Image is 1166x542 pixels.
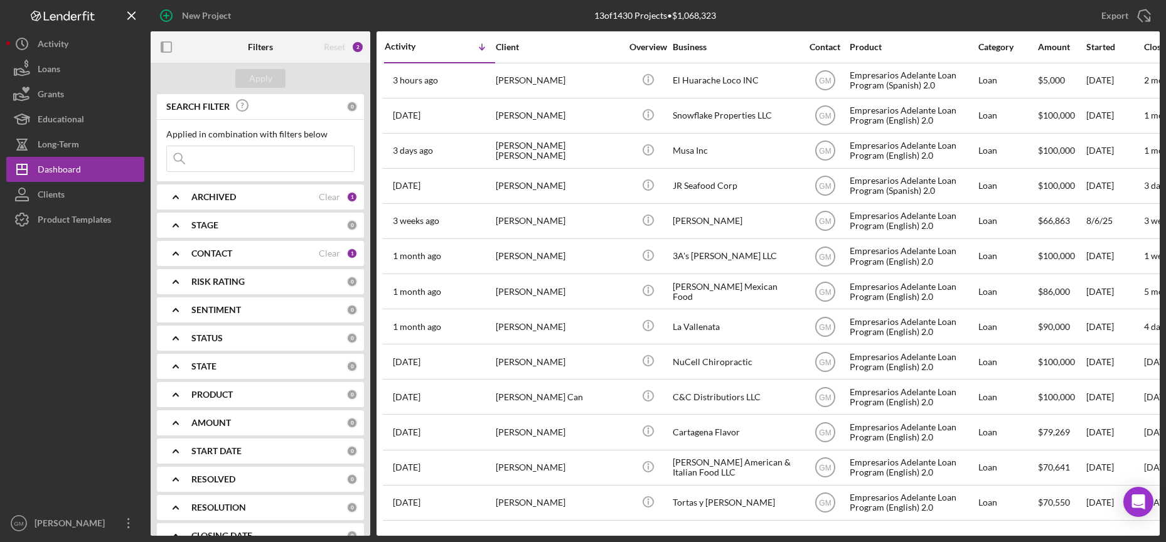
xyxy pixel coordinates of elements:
b: STATE [191,361,217,371]
text: GM [14,520,23,527]
div: $100,000 [1038,99,1085,132]
div: Category [978,42,1037,52]
b: Filters [248,42,273,52]
div: Dashboard [38,157,81,185]
div: JR Seafood Corp [673,169,798,203]
div: New Project [182,3,231,28]
div: Tortas y [PERSON_NAME] [673,486,798,519]
div: La Vallenata [673,310,798,343]
div: Open Intercom Messenger [1123,487,1153,517]
button: Long-Term [6,132,144,157]
div: Loan [978,275,1037,308]
div: 0 [346,220,358,231]
button: Activity [6,31,144,56]
div: [PERSON_NAME] [496,205,621,238]
div: Applied in combination with filters below [166,129,355,139]
div: $5,000 [1038,64,1085,97]
div: Reset [324,42,345,52]
div: Loan [978,99,1037,132]
div: Apply [249,69,272,88]
div: 0 [346,417,358,428]
button: Grants [6,82,144,107]
div: $86,000 [1038,275,1085,308]
div: Empresarios Adelante Loan Program (English) 2.0 [850,275,975,308]
div: 8/6/25 [1086,205,1143,238]
text: GM [819,112,831,120]
text: GM [819,358,831,366]
div: Empresarios Adelante Loan Program (English) 2.0 [850,345,975,378]
time: 2025-07-23 01:10 [393,287,441,297]
div: $70,550 [1038,486,1085,519]
div: NuCell Chiropractic [673,345,798,378]
text: GM [819,147,831,156]
time: 2025-07-18 16:57 [393,322,441,332]
button: Dashboard [6,157,144,182]
div: Loan [978,486,1037,519]
div: $100,000 [1038,240,1085,273]
div: [DATE] [1086,169,1143,203]
button: Export [1089,3,1160,28]
div: [DATE] [1086,134,1143,167]
div: $90,000 [1038,310,1085,343]
div: 0 [346,502,358,513]
time: 2025-08-27 01:18 [393,110,420,120]
div: $70,641 [1038,451,1085,484]
b: PRODUCT [191,390,233,400]
div: El Huarache Loco INC [673,64,798,97]
b: STATUS [191,333,223,343]
div: Empresarios Adelante Loan Program (English) 2.0 [850,451,975,484]
div: 0 [346,332,358,344]
div: $100,000 [1038,169,1085,203]
div: [PERSON_NAME] [496,310,621,343]
text: GM [819,393,831,401]
text: GM [819,428,831,437]
div: [DATE] [1086,275,1143,308]
div: Cartagena Flavor [673,415,798,449]
div: Loan [978,205,1037,238]
div: Clear [319,192,340,202]
div: [PERSON_NAME] [496,275,621,308]
div: $100,000 [1038,345,1085,378]
div: Loan [978,345,1037,378]
div: Empresarios Adelante Loan Program (Spanish) 2.0 [850,64,975,97]
a: Clients [6,182,144,207]
time: 2025-07-25 02:09 [393,251,441,261]
div: Musa Inc [673,134,798,167]
b: SENTIMENT [191,305,241,315]
div: $100,000 [1038,380,1085,413]
div: Empresarios Adelante Loan Program (English) 2.0 [850,415,975,449]
div: 0 [346,474,358,485]
time: 2025-06-29 23:06 [393,357,420,367]
div: Empresarios Adelante Loan Program (English) 2.0 [850,205,975,238]
div: Loan [978,134,1037,167]
time: 2025-05-23 20:36 [393,462,420,472]
div: [DATE] [1086,415,1143,449]
div: 0 [346,101,358,112]
div: Business [673,42,798,52]
div: [DATE] [1086,451,1143,484]
div: [PERSON_NAME] American & Italian Food LLC [673,451,798,484]
div: 3A's [PERSON_NAME] LLC [673,240,798,273]
time: 2025-06-26 22:54 [393,392,420,402]
div: 0 [346,530,358,541]
div: Export [1101,3,1128,28]
div: [PERSON_NAME] [496,451,621,484]
b: CONTACT [191,248,232,258]
div: Clear [319,248,340,258]
time: 2025-05-22 12:59 [393,497,420,507]
div: $66,863 [1038,205,1085,238]
div: Activity [38,31,68,60]
b: AMOUNT [191,418,231,428]
div: 0 [346,389,358,400]
div: Loan [978,64,1037,97]
div: [PERSON_NAME] [496,240,621,273]
div: Loan [978,415,1037,449]
button: Loans [6,56,144,82]
div: 1 [346,248,358,259]
button: Product Templates [6,207,144,232]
